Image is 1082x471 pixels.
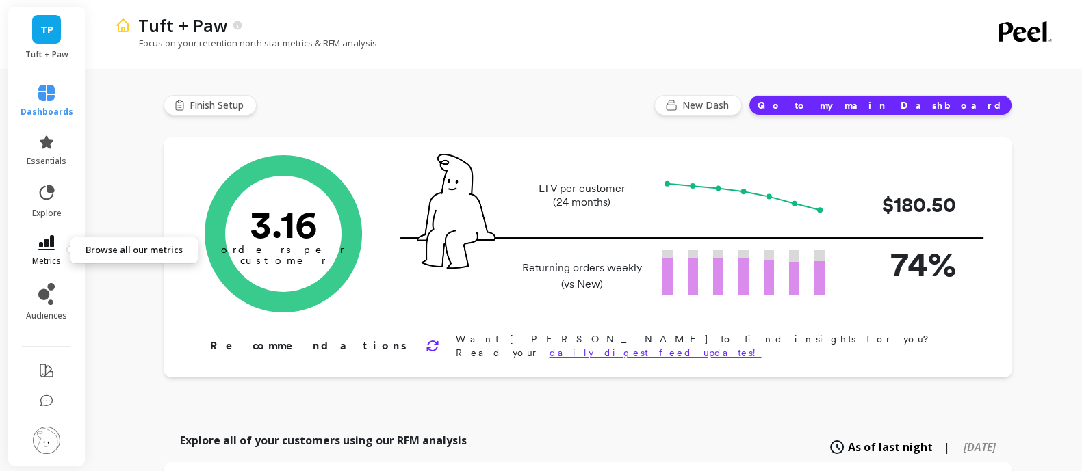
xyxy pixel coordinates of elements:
[210,338,409,354] p: Recommendations
[749,95,1012,116] button: Go to my main Dashboard
[190,98,248,112] span: Finish Setup
[221,243,346,256] tspan: orders per
[138,14,227,37] p: Tuft + Paw
[115,17,131,33] img: header icon
[944,439,950,455] span: |
[180,432,467,448] p: Explore all of your customers using our RFM analysis
[654,95,742,116] button: New Dash
[164,95,257,116] button: Finish Setup
[417,154,495,269] img: pal seatted on line
[27,156,66,167] span: essentials
[26,310,67,321] span: audiences
[21,107,73,118] span: dashboards
[550,347,762,358] a: daily digest feed updates!
[456,332,968,360] p: Want [PERSON_NAME] to find insights for you? Read your
[682,98,733,112] span: New Dash
[249,202,317,247] text: 3.16
[848,439,933,455] span: As of last night
[847,239,956,290] p: 74%
[32,208,62,219] span: explore
[40,22,53,38] span: TP
[518,260,646,293] p: Returning orders weekly (vs New)
[240,254,326,267] tspan: customer
[964,440,996,455] span: [DATE]
[115,37,377,49] p: Focus on your retention north star metrics & RFM analysis
[22,49,72,60] p: Tuft + Paw
[33,427,60,454] img: profile picture
[32,256,61,267] span: metrics
[518,182,646,209] p: LTV per customer (24 months)
[847,189,956,220] p: $180.50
